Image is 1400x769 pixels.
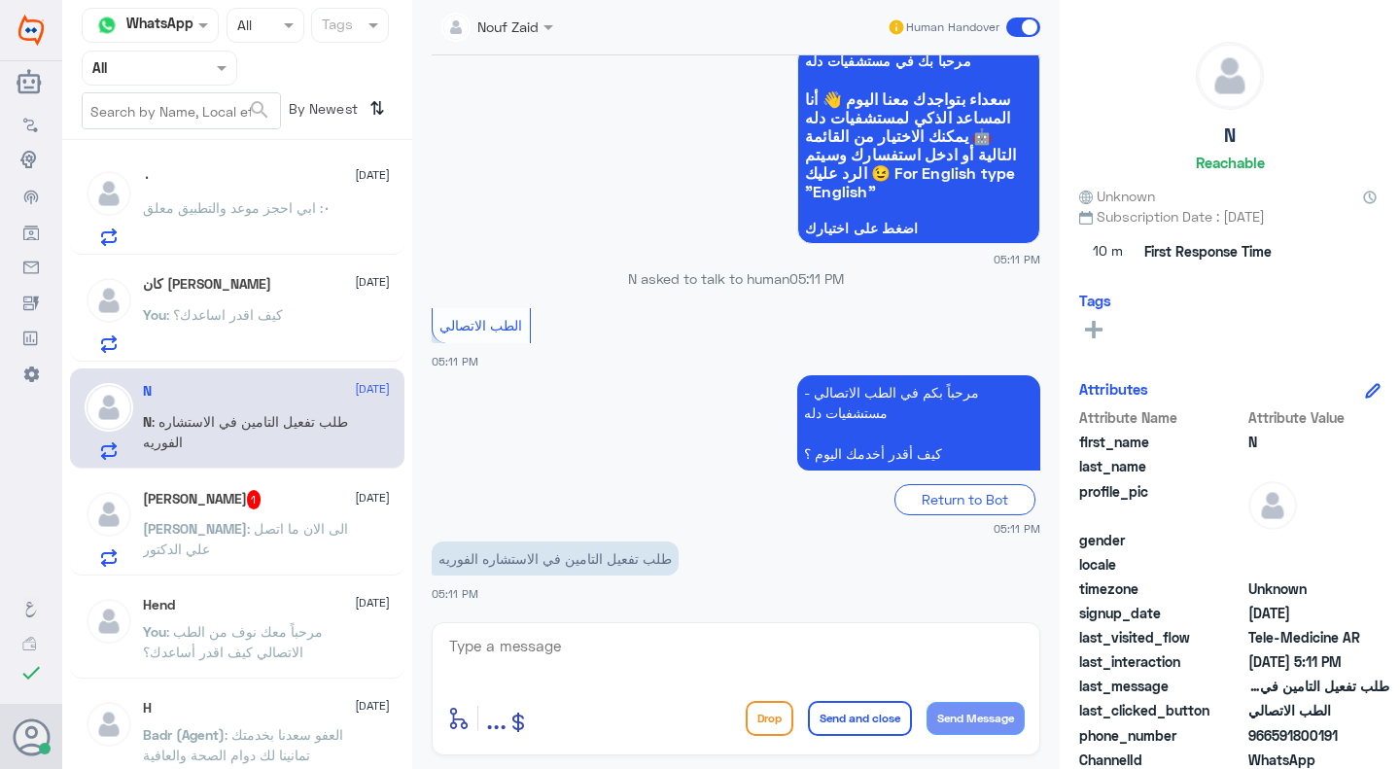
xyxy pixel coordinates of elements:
[1248,530,1389,550] span: null
[789,270,844,287] span: 05:11 PM
[1079,292,1111,309] h6: Tags
[797,375,1040,471] p: 5/10/2025, 5:11 PM
[808,701,912,736] button: Send and close
[1248,627,1389,647] span: Tele-Medicine AR
[1248,578,1389,599] span: Unknown
[1079,651,1244,672] span: last_interaction
[85,700,133,749] img: defaultAdmin.png
[1248,603,1389,623] span: 2025-09-07T13:33:11.272Z
[1079,725,1244,746] span: phone_number
[18,15,44,46] img: Widebot Logo
[13,718,50,755] button: Avatar
[1196,154,1265,171] h6: Reachable
[805,89,1032,200] span: سعداء بتواجدك معنا اليوم 👋 أنا المساعد الذكي لمستشفيات دله 🤖 يمكنك الاختيار من القائمة التالية أو...
[1079,578,1244,599] span: timezone
[1248,700,1389,720] span: الطب الاتصالي
[1079,186,1155,206] span: Unknown
[85,490,133,539] img: defaultAdmin.png
[355,380,390,398] span: [DATE]
[1079,603,1244,623] span: signup_date
[143,413,348,450] span: : طلب تفعيل التامين في الاستشاره الفوريه
[85,276,133,325] img: defaultAdmin.png
[355,489,390,507] span: [DATE]
[143,169,151,186] h5: ٠
[1079,432,1244,452] span: first_name
[432,587,478,600] span: 05:11 PM
[1079,700,1244,720] span: last_clicked_button
[1248,676,1389,696] span: طلب تفعيل التامين في الاستشاره الفوريه
[248,98,271,122] span: search
[143,726,343,763] span: : العفو سعدنا بخدمتك تمانينا لك دوام الصحة والعافية
[1224,124,1236,147] h5: N
[355,166,390,184] span: [DATE]
[432,355,478,367] span: 05:11 PM
[143,306,166,323] span: You
[319,14,353,39] div: Tags
[143,490,262,509] h5: فاطمة
[1079,481,1244,526] span: profile_pic
[486,700,507,735] span: ...
[355,273,390,291] span: [DATE]
[19,661,43,684] i: check
[143,623,323,660] span: : مرحباً معك نوف من الطب الاتصالي كيف اقدر أساعدك؟
[746,701,793,736] button: Drop
[1248,725,1389,746] span: 966591800191
[1248,651,1389,672] span: 2025-10-05T14:11:59.136Z
[1248,432,1389,452] span: N
[143,383,152,400] h5: N
[994,251,1040,267] span: 05:11 PM
[85,383,133,432] img: defaultAdmin.png
[1248,407,1389,428] span: Attribute Value
[805,53,1032,69] span: مرحباً بك في مستشفيات دله
[85,169,133,218] img: defaultAdmin.png
[143,623,166,640] span: You
[894,484,1035,514] div: Return to Bot
[927,702,1025,735] button: Send Message
[1079,554,1244,575] span: locale
[281,92,363,131] span: By Newest
[1144,241,1272,262] span: First Response Time
[355,594,390,612] span: [DATE]
[143,276,271,293] h5: كان عكازي فرحل
[143,700,152,717] h5: H
[1248,481,1297,530] img: defaultAdmin.png
[355,697,390,715] span: [DATE]
[1079,456,1244,476] span: last_name
[432,542,679,576] p: 5/10/2025, 5:11 PM
[143,597,175,613] h5: Hend
[369,92,385,124] i: ⇅
[1197,43,1263,109] img: defaultAdmin.png
[143,413,152,430] span: N
[248,94,271,126] button: search
[486,696,507,740] button: ...
[92,11,122,40] img: whatsapp.png
[323,199,331,216] span: ٠
[1079,676,1244,696] span: last_message
[906,18,999,36] span: Human Handover
[143,726,225,743] span: Badr (Agent)
[83,93,280,128] input: Search by Name, Local etc…
[805,221,1032,236] span: اضغط على اختيارك
[166,306,283,323] span: : كيف اقدر اساعدك؟
[1079,206,1381,227] span: Subscription Date : [DATE]
[85,597,133,646] img: defaultAdmin.png
[1079,234,1137,269] span: 10 m
[1079,380,1148,398] h6: Attributes
[143,199,323,216] span: : ابي احجز موعد والتطبيق معلق
[247,490,262,509] span: 1
[994,520,1040,537] span: 05:11 PM
[1248,554,1389,575] span: null
[1079,627,1244,647] span: last_visited_flow
[439,317,522,333] span: الطب الاتصالي
[1079,530,1244,550] span: gender
[1079,407,1244,428] span: Attribute Name
[432,268,1040,289] p: N asked to talk to human
[143,520,247,537] span: [PERSON_NAME]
